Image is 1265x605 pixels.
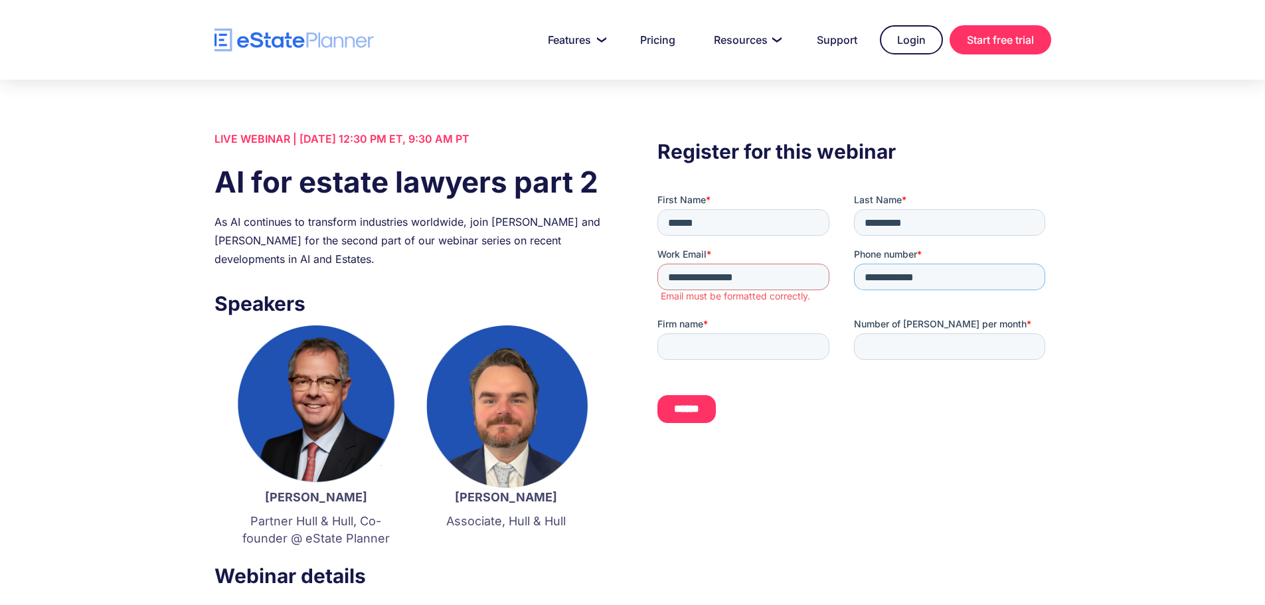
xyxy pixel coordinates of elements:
a: Resources [698,27,794,53]
p: Partner Hull & Hull, Co-founder @ eState Planner [234,513,398,547]
p: Associate, Hull & Hull [424,513,588,530]
strong: [PERSON_NAME] [265,490,367,504]
strong: [PERSON_NAME] [455,490,557,504]
h3: Speakers [214,288,608,319]
h1: AI for estate lawyers part 2 [214,161,608,203]
h3: Webinar details [214,561,608,591]
iframe: Form 0 [657,193,1051,434]
div: LIVE WEBINAR | [DATE] 12:30 PM ET, 9:30 AM PT [214,130,608,148]
a: Support [801,27,873,53]
h3: Register for this webinar [657,136,1051,167]
a: Start free trial [950,25,1051,54]
a: Pricing [624,27,691,53]
div: As AI continues to transform industries worldwide, join [PERSON_NAME] and [PERSON_NAME] for the s... [214,213,608,268]
a: home [214,29,374,52]
a: Login [880,25,943,54]
a: Features [532,27,618,53]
